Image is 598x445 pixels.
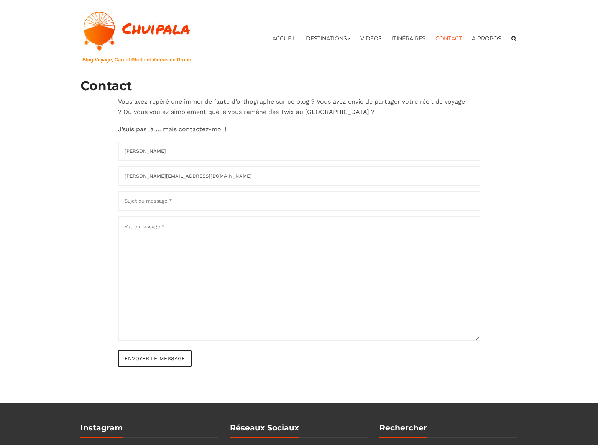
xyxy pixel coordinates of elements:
h4: Rechercher [379,422,427,438]
img: Chuipala Blog Voyage, Carnet photo et vidéos de drone [80,10,195,53]
h4: Instagram [80,422,123,438]
a: Destinations [302,29,354,48]
h1: Blog Voyage, Carnet Photo et Vidéos de Drone [82,56,195,63]
h4: Réseaux Sociaux [230,422,299,438]
input: Votre e-mail * [118,166,480,186]
p: J’suis pas là … mais contactez-moi ! [118,124,480,134]
a: Envoyer le message [118,350,192,367]
input: Sujet du message * [118,191,480,211]
a: Itinéraires [388,29,429,48]
p: Vous avez repéré une immonde faute d’orthographe sur ce blog ? Vous avez envie de partager votre ... [118,96,480,117]
a: Contact [432,29,466,48]
input: Votre nom * [118,142,480,161]
a: A propos [468,29,505,48]
a: Vidéos [356,29,386,48]
a: Accueil [268,29,300,48]
h1: Contact [80,77,517,94]
a: Blog Voyage, Carnet Photo et Vidéos de Drone [80,10,195,67]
